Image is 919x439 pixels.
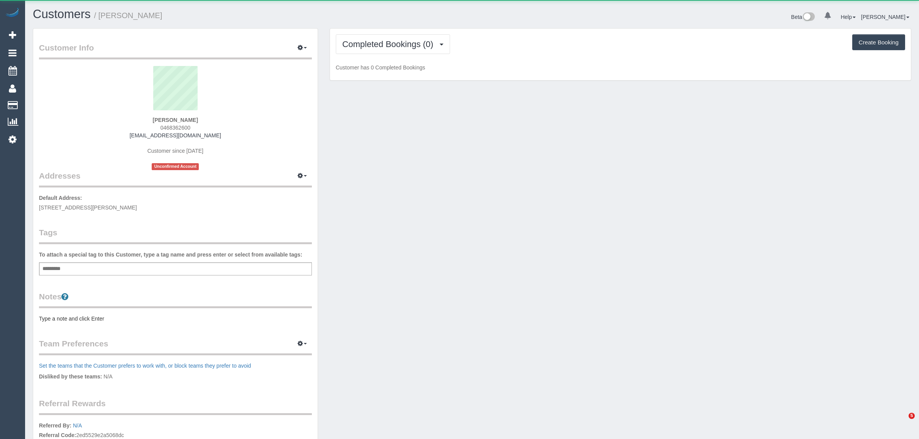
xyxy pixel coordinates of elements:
[103,373,112,380] span: N/A
[39,373,102,380] label: Disliked by these teams:
[39,431,76,439] label: Referral Code:
[39,363,251,369] a: Set the teams that the Customer prefers to work with, or block teams they prefer to avoid
[39,291,312,308] legend: Notes
[342,39,437,49] span: Completed Bookings (0)
[39,194,82,202] label: Default Address:
[73,422,82,429] a: N/A
[152,163,199,170] span: Unconfirmed Account
[153,117,198,123] strong: [PERSON_NAME]
[893,413,911,431] iframe: Intercom live chat
[791,14,815,20] a: Beta
[336,64,905,71] p: Customer has 0 Completed Bookings
[336,34,450,54] button: Completed Bookings (0)
[39,251,302,258] label: To attach a special tag to this Customer, type a tag name and press enter or select from availabl...
[5,8,20,19] img: Automaid Logo
[33,7,91,21] a: Customers
[39,398,312,415] legend: Referral Rewards
[147,148,203,154] span: Customer since [DATE]
[802,12,815,22] img: New interface
[130,132,221,138] a: [EMAIL_ADDRESS][DOMAIN_NAME]
[39,338,312,355] legend: Team Preferences
[39,42,312,59] legend: Customer Info
[39,204,137,211] span: [STREET_ADDRESS][PERSON_NAME]
[39,227,312,244] legend: Tags
[852,34,905,51] button: Create Booking
[39,422,71,429] label: Referred By:
[841,14,856,20] a: Help
[39,315,312,322] pre: Type a note and click Enter
[160,125,190,131] span: 0468362600
[861,14,909,20] a: [PERSON_NAME]
[94,11,162,20] small: / [PERSON_NAME]
[909,413,915,419] span: 5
